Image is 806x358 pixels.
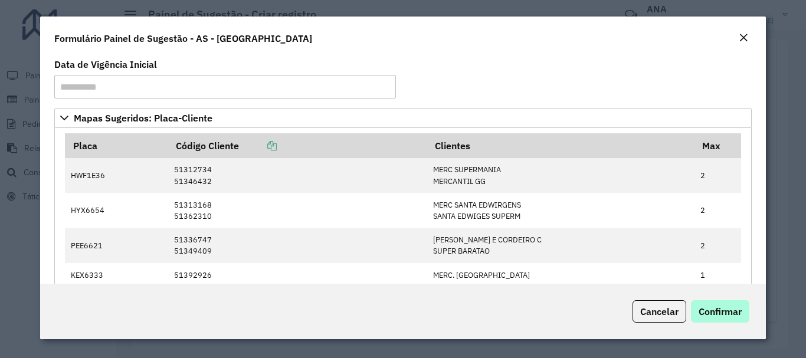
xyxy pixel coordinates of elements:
[65,193,168,228] td: HYX6654
[694,263,741,287] td: 1
[427,263,694,287] td: MERC. [GEOGRAPHIC_DATA]
[694,158,741,193] td: 2
[65,228,168,263] td: PEE6621
[427,193,694,228] td: MERC SANTA EDWIRGENS SANTA EDWIGES SUPERM
[168,228,427,263] td: 51336747 51349409
[699,306,742,317] span: Confirmar
[54,108,751,128] a: Mapas Sugeridos: Placa-Cliente
[65,158,168,193] td: HWF1E36
[168,193,427,228] td: 51313168 51362310
[65,133,168,158] th: Placa
[633,300,686,323] button: Cancelar
[640,306,679,317] span: Cancelar
[739,33,748,42] em: Fechar
[694,193,741,228] td: 2
[168,263,427,287] td: 51392926
[691,300,749,323] button: Confirmar
[427,158,694,193] td: MERC SUPERMANIA MERCANTIL GG
[735,31,752,46] button: Close
[427,133,694,158] th: Clientes
[694,133,741,158] th: Max
[54,57,157,71] label: Data de Vigência Inicial
[694,228,741,263] td: 2
[65,263,168,287] td: KEX6333
[168,158,427,193] td: 51312734 51346432
[239,140,277,152] a: Copiar
[54,31,312,45] h4: Formulário Painel de Sugestão - AS - [GEOGRAPHIC_DATA]
[168,133,427,158] th: Código Cliente
[74,113,212,123] span: Mapas Sugeridos: Placa-Cliente
[427,228,694,263] td: [PERSON_NAME] E CORDEIRO C SUPER BARATAO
